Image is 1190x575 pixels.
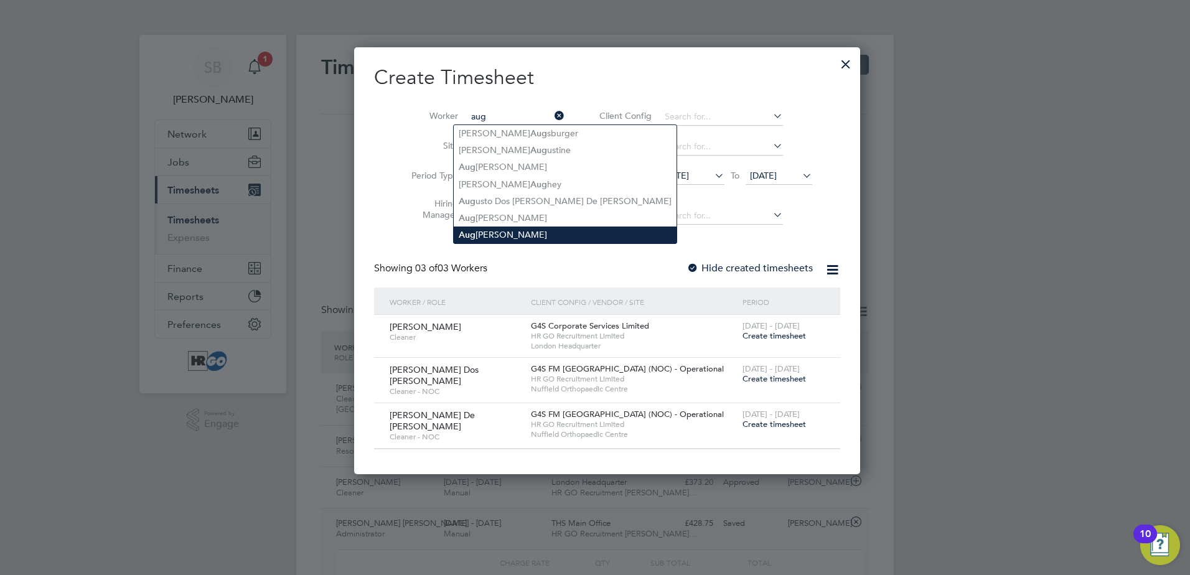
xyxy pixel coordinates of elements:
span: [PERSON_NAME] De [PERSON_NAME] [390,409,475,432]
span: [DATE] [750,170,777,181]
span: HR GO Recruitment Limited [531,419,736,429]
span: London Headquarter [531,341,736,351]
h2: Create Timesheet [374,65,840,91]
b: Aug [530,128,547,139]
span: Create timesheet [743,419,806,429]
input: Search for... [660,108,783,126]
span: Cleaner [390,332,522,342]
input: Search for... [467,108,565,126]
b: Aug [459,213,476,223]
span: Nuffield Orthopaedic Centre [531,429,736,439]
span: [DATE] - [DATE] [743,320,800,331]
span: Nuffield Orthopaedic Centre [531,384,736,394]
span: 03 of [415,262,438,274]
li: [PERSON_NAME] hey [454,176,677,193]
span: G4S Corporate Services Limited [531,320,649,331]
label: Period Type [402,170,458,181]
b: Aug [530,179,547,190]
span: [PERSON_NAME] [390,321,461,332]
b: Aug [530,145,547,156]
span: HR GO Recruitment Limited [531,374,736,384]
div: Period [739,287,828,316]
button: Open Resource Center, 10 new notifications [1140,525,1180,565]
div: Showing [374,262,490,275]
li: [PERSON_NAME] [454,210,677,227]
li: [PERSON_NAME] sburger [454,125,677,142]
input: Search for... [660,138,783,156]
span: HR GO Recruitment Limited [531,331,736,341]
li: [PERSON_NAME] [454,159,677,175]
label: Hiring Manager [402,198,458,220]
span: Create timesheet [743,373,806,384]
div: 10 [1140,534,1151,550]
li: [PERSON_NAME] ustine [454,142,677,159]
span: To [727,167,743,184]
label: Site [402,140,458,151]
li: usto Dos [PERSON_NAME] De [PERSON_NAME] [454,193,677,210]
div: Client Config / Vendor / Site [528,287,739,316]
span: G4S FM [GEOGRAPHIC_DATA] (NOC) - Operational [531,363,724,374]
div: Worker / Role [387,287,528,316]
span: Cleaner - NOC [390,432,522,442]
b: Aug [459,196,476,207]
b: Aug [459,230,476,240]
span: [DATE] - [DATE] [743,363,800,374]
span: [DATE] - [DATE] [743,409,800,419]
label: Client Config [596,110,652,121]
span: [PERSON_NAME] Dos [PERSON_NAME] [390,364,479,386]
label: Hide created timesheets [686,262,813,274]
b: Aug [459,162,476,172]
label: Worker [402,110,458,121]
li: [PERSON_NAME] [454,227,677,243]
span: Create timesheet [743,330,806,341]
span: Cleaner - NOC [390,386,522,396]
input: Search for... [660,207,783,225]
span: G4S FM [GEOGRAPHIC_DATA] (NOC) - Operational [531,409,724,419]
span: 03 Workers [415,262,487,274]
